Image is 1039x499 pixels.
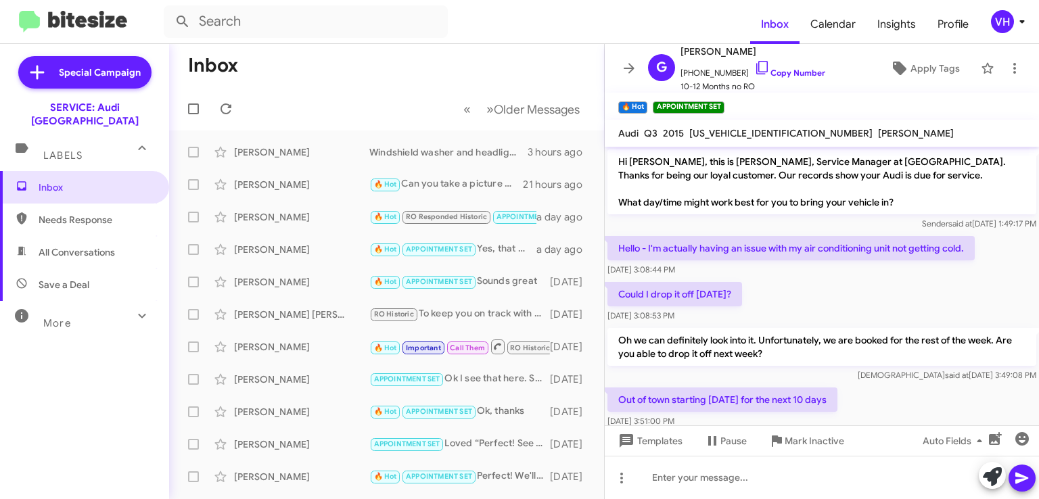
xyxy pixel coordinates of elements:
[912,429,998,453] button: Auto Fields
[607,310,674,320] span: [DATE] 3:08:53 PM
[689,127,873,139] span: [US_VEHICLE_IDENTIFICATION_NUMBER]
[234,243,369,256] div: [PERSON_NAME]
[374,277,397,286] span: 🔥 Hot
[550,470,593,483] div: [DATE]
[922,218,1036,229] span: Sender [DATE] 1:49:17 PM
[39,278,89,291] span: Save a Deal
[369,241,536,257] div: Yes, that works! See you [DATE] 8:30AM.
[406,343,441,352] span: Important
[945,370,969,380] span: said at
[234,275,369,289] div: [PERSON_NAME]
[39,213,154,227] span: Needs Response
[616,429,683,453] span: Templates
[878,127,954,139] span: [PERSON_NAME]
[234,340,369,354] div: [PERSON_NAME]
[618,101,647,114] small: 🔥 Hot
[607,264,675,275] span: [DATE] 3:08:44 PM
[605,429,693,453] button: Templates
[374,212,397,221] span: 🔥 Hot
[785,429,844,453] span: Mark Inactive
[550,373,593,386] div: [DATE]
[927,5,979,44] a: Profile
[754,68,825,78] a: Copy Number
[607,282,742,306] p: Could I drop it off [DATE]?
[528,145,593,159] div: 3 hours ago
[653,101,724,114] small: APPOINTMENT SET
[550,308,593,321] div: [DATE]
[858,370,1036,380] span: [DEMOGRAPHIC_DATA] [DATE] 3:49:08 PM
[234,210,369,224] div: [PERSON_NAME]
[680,60,825,80] span: [PHONE_NUMBER]
[164,5,448,38] input: Search
[607,387,837,412] p: Out of town starting [DATE] for the next 10 days
[875,56,974,80] button: Apply Tags
[618,127,639,139] span: Audi
[750,5,800,44] a: Inbox
[374,343,397,352] span: 🔥 Hot
[550,275,593,289] div: [DATE]
[59,66,141,79] span: Special Campaign
[234,178,369,191] div: [PERSON_NAME]
[979,10,1024,33] button: VH
[406,212,487,221] span: RO Responded Historic
[550,405,593,419] div: [DATE]
[644,127,657,139] span: Q3
[39,181,154,194] span: Inbox
[369,145,528,159] div: Windshield washer and headlight washing system - Add fluid if necessary; Check adjustment and fun...
[680,43,825,60] span: [PERSON_NAME]
[456,95,588,123] nav: Page navigation example
[494,102,580,117] span: Older Messages
[234,437,369,451] div: [PERSON_NAME]
[369,176,523,192] div: Can you take a picture of the [MEDICAL_DATA] check results so we know how to proceed?
[234,405,369,419] div: [PERSON_NAME]
[510,343,550,352] span: RO Historic
[523,178,593,191] div: 21 hours ago
[991,10,1014,33] div: VH
[607,416,674,426] span: [DATE] 3:51:00 PM
[188,55,238,76] h1: Inbox
[369,306,550,322] div: To keep you on track with regular service maintenance on your vehicle, we recommend from 1 year o...
[607,149,1036,214] p: Hi [PERSON_NAME], this is [PERSON_NAME], Service Manager at [GEOGRAPHIC_DATA]. Thanks for being o...
[374,472,397,481] span: 🔥 Hot
[369,371,550,387] div: Ok I see that here. Sorry, this was an automated message. See you [DATE]!
[463,101,471,118] span: «
[550,340,593,354] div: [DATE]
[450,343,485,352] span: Call Them
[478,95,588,123] button: Next
[486,101,494,118] span: »
[663,127,684,139] span: 2015
[369,436,550,452] div: Loved “Perfect! See you [DATE].”
[550,437,593,451] div: [DATE]
[374,375,440,383] span: APPOINTMENT SET
[455,95,479,123] button: Previous
[406,245,472,254] span: APPOINTMENT SET
[923,429,988,453] span: Auto Fields
[910,56,960,80] span: Apply Tags
[607,236,975,260] p: Hello - I'm actually having an issue with my air conditioning unit not getting cold.
[607,328,1036,366] p: Oh we can definitely look into it. Unfortunately, we are booked for the rest of the week. Are you...
[234,470,369,483] div: [PERSON_NAME]
[374,180,397,189] span: 🔥 Hot
[43,317,71,329] span: More
[406,277,472,286] span: APPOINTMENT SET
[656,57,667,78] span: G
[374,407,397,416] span: 🔥 Hot
[234,145,369,159] div: [PERSON_NAME]
[374,245,397,254] span: 🔥 Hot
[369,209,536,224] div: Inbound Call
[18,56,152,89] a: Special Campaign
[497,212,563,221] span: APPOINTMENT SET
[720,429,747,453] span: Pause
[867,5,927,44] a: Insights
[374,439,440,448] span: APPOINTMENT SET
[693,429,758,453] button: Pause
[369,404,550,419] div: Ok, thanks
[39,245,115,259] span: All Conversations
[234,308,369,321] div: [PERSON_NAME] [PERSON_NAME]
[680,80,825,93] span: 10-12 Months no RO
[800,5,867,44] a: Calendar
